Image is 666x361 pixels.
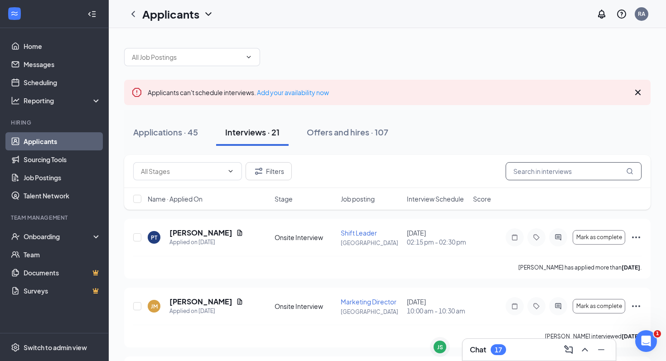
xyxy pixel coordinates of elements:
a: Scheduling [24,73,101,91]
div: JS [437,343,443,351]
input: All Job Postings [132,52,241,62]
h3: Chat [470,345,486,355]
span: Name · Applied On [148,194,203,203]
div: Applied on [DATE] [169,307,243,316]
svg: ActiveChat [553,303,564,310]
span: Shift Leader [341,229,377,237]
b: [DATE] [622,264,640,271]
button: ChevronUp [578,342,592,357]
svg: ChevronDown [227,168,234,175]
div: [DATE] [407,297,468,315]
a: Talent Network [24,187,101,205]
div: [DATE] [407,228,468,246]
div: 17 [495,346,502,354]
div: JM [151,303,158,310]
svg: Error [131,87,142,98]
div: Applications · 45 [133,126,198,138]
svg: ChevronLeft [128,9,139,19]
svg: ChevronDown [245,53,252,61]
span: 10:00 am - 10:30 am [407,306,468,315]
a: Team [24,245,101,264]
p: [PERSON_NAME] has applied more than . [518,264,642,271]
svg: Settings [11,343,20,352]
span: Job posting [341,194,375,203]
a: Applicants [24,132,101,150]
svg: Document [236,298,243,305]
svg: Notifications [596,9,607,19]
svg: Note [509,303,520,310]
h1: Applicants [142,6,199,22]
button: Minimize [594,342,608,357]
span: Mark as complete [576,234,622,241]
svg: Cross [632,87,643,98]
a: SurveysCrown [24,282,101,300]
svg: ComposeMessage [563,344,574,355]
svg: MagnifyingGlass [626,168,633,175]
b: [DATE] [622,333,640,340]
button: Mark as complete [573,299,625,313]
span: Marketing Director [341,298,396,306]
span: 1 [654,330,661,337]
p: [GEOGRAPHIC_DATA] [341,308,401,316]
div: Interviews · 21 [225,126,280,138]
div: Hiring [11,119,99,126]
svg: Collapse [87,10,97,19]
a: Sourcing Tools [24,150,101,168]
button: ComposeMessage [561,342,576,357]
svg: ActiveChat [553,234,564,241]
svg: WorkstreamLogo [10,9,19,18]
div: Offers and hires · 107 [307,126,388,138]
span: Mark as complete [576,303,622,309]
svg: Minimize [596,344,607,355]
h5: [PERSON_NAME] [169,228,232,238]
div: Onsite Interview [275,302,335,311]
svg: Note [509,234,520,241]
span: Applicants can't schedule interviews. [148,88,329,96]
svg: QuestionInfo [616,9,627,19]
p: [PERSON_NAME] interviewed . [545,332,642,340]
span: Stage [275,194,293,203]
svg: ChevronDown [203,9,214,19]
svg: Filter [253,166,264,177]
span: Score [473,194,491,203]
svg: Ellipses [631,232,642,243]
div: Team Management [11,214,99,221]
span: 02:15 pm - 02:30 pm [407,237,468,246]
svg: Tag [531,303,542,310]
svg: ChevronUp [579,344,590,355]
span: Interview Schedule [407,194,464,203]
a: Job Postings [24,168,101,187]
svg: Document [236,229,243,236]
svg: Ellipses [631,301,642,312]
div: RA [638,10,645,18]
div: Onboarding [24,232,93,241]
a: Add your availability now [257,88,329,96]
p: [GEOGRAPHIC_DATA] [341,239,401,247]
a: DocumentsCrown [24,264,101,282]
button: Mark as complete [573,230,625,245]
div: Reporting [24,96,101,105]
div: PT [151,234,157,241]
svg: Analysis [11,96,20,105]
div: Onsite Interview [275,233,335,242]
button: Filter Filters [246,162,292,180]
input: Search in interviews [506,162,642,180]
a: Messages [24,55,101,73]
svg: UserCheck [11,232,20,241]
a: Home [24,37,101,55]
div: Applied on [DATE] [169,238,243,247]
div: Switch to admin view [24,343,87,352]
svg: Tag [531,234,542,241]
input: All Stages [141,166,223,176]
h5: [PERSON_NAME] [169,297,232,307]
iframe: Intercom live chat [635,330,657,352]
